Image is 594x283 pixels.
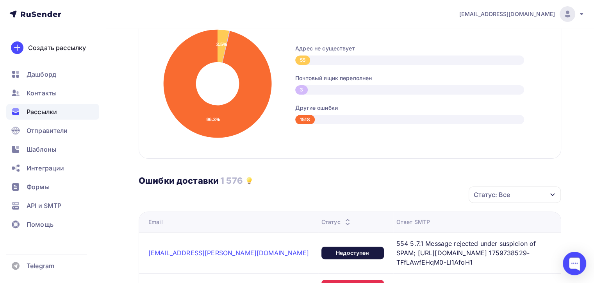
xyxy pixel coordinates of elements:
[27,163,64,173] span: Интеграции
[27,145,56,154] span: Шаблоны
[27,220,54,229] span: Помощь
[6,85,99,101] a: Контакты
[27,182,50,192] span: Формы
[459,6,585,22] a: [EMAIL_ADDRESS][DOMAIN_NAME]
[148,249,309,257] a: [EMAIL_ADDRESS][PERSON_NAME][DOMAIN_NAME]
[220,175,243,186] h3: 1 576
[321,218,352,226] div: Статус
[295,104,545,112] div: Другие ошибки
[27,88,57,98] span: Контакты
[27,70,56,79] span: Дашборд
[474,190,510,199] div: Статус: Все
[6,179,99,195] a: Формы
[295,45,545,52] div: Адрес не существует
[6,123,99,138] a: Отправители
[6,66,99,82] a: Дашборд
[295,115,315,124] div: 1518
[295,74,545,82] div: Почтовый ящик переполнен
[27,107,57,116] span: Рассылки
[27,201,61,210] span: API и SMTP
[295,56,310,65] div: 55
[6,141,99,157] a: Шаблоны
[139,175,219,186] h3: Ошибки доставки
[396,218,430,226] div: Ответ SMTP
[396,239,545,267] span: 554 5.7.1 Message rejected under suspicion of SPAM; [URL][DOMAIN_NAME] 1759738529-TFfLAwfEHqM0-Ll...
[27,126,68,135] span: Отправители
[148,218,163,226] div: Email
[27,261,54,270] span: Telegram
[295,85,308,95] div: 3
[28,43,86,52] div: Создать рассылку
[468,186,561,203] button: Статус: Все
[6,104,99,120] a: Рассылки
[321,247,384,259] div: Недоступен
[459,10,555,18] span: [EMAIL_ADDRESS][DOMAIN_NAME]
